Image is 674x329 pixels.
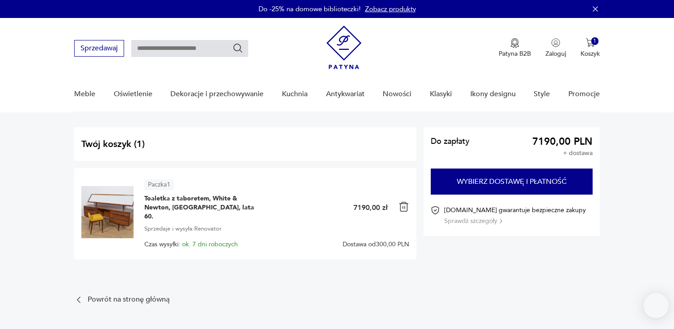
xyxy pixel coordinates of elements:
[500,219,502,223] img: Ikona strzałki w prawo
[144,179,174,190] article: Paczka 1
[431,169,593,195] button: Wybierz dostawę i płatność
[499,38,531,58] button: Patyna B2B
[643,293,669,318] iframe: Smartsupp widget button
[383,77,411,111] a: Nowości
[326,26,362,69] img: Patyna - sklep z meblami i dekoracjami vintage
[74,295,170,304] a: Powrót na stronę główną
[114,77,152,111] a: Oświetlenie
[551,38,560,47] img: Ikonka użytkownika
[591,37,599,45] div: 1
[144,224,222,234] span: Sprzedaje i wysyła: Renovator
[545,38,566,58] button: Zaloguj
[580,49,600,58] p: Koszyk
[545,49,566,58] p: Zaloguj
[586,38,595,47] img: Ikona koszyka
[326,77,365,111] a: Antykwariat
[444,206,586,225] div: [DOMAIN_NAME] gwarantuje bezpieczne zakupy
[532,138,593,145] span: 7190,00 PLN
[74,46,124,52] a: Sprzedawaj
[353,203,388,213] p: 7190,00 zł
[182,240,238,249] span: ok. 7 dni roboczych
[580,38,600,58] button: 1Koszyk
[534,77,550,111] a: Style
[259,4,361,13] p: Do -25% na domowe biblioteczki!
[499,49,531,58] p: Patyna B2B
[232,43,243,53] button: Szukaj
[81,186,134,238] img: Toaletka z taboretem, White & Newton, Wielka Brytania, lata 60.
[74,77,95,111] a: Meble
[88,297,170,302] p: Powrót na stronę główną
[144,194,257,221] span: Toaletka z taboretem, White & Newton, [GEOGRAPHIC_DATA], lata 60.
[499,38,531,58] a: Ikona medaluPatyna B2B
[398,201,409,212] img: Ikona kosza
[431,206,440,215] img: Ikona certyfikatu
[444,217,502,225] button: Sprawdź szczegóły
[430,77,452,111] a: Klasyki
[470,77,516,111] a: Ikony designu
[365,4,416,13] a: Zobacz produkty
[431,138,469,145] span: Do zapłaty
[563,150,593,157] p: + dostawa
[343,241,409,248] span: Dostawa od 300,00 PLN
[144,241,238,248] span: Czas wysyłki:
[170,77,263,111] a: Dekoracje i przechowywanie
[74,40,124,57] button: Sprzedawaj
[282,77,308,111] a: Kuchnia
[510,38,519,48] img: Ikona medalu
[568,77,600,111] a: Promocje
[81,138,409,150] h2: Twój koszyk ( 1 )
